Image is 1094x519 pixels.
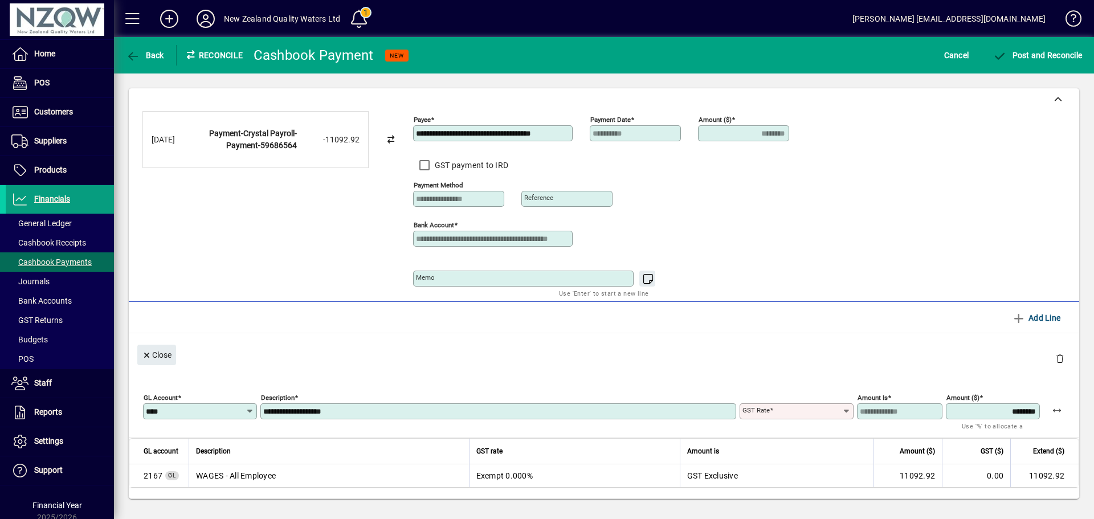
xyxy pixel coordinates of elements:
span: GL [168,472,176,479]
div: New Zealand Quality Waters Ltd [224,10,340,28]
span: GST ($) [981,445,1003,457]
a: Journals [6,272,114,291]
button: Apply remaining balance [1043,397,1071,424]
span: Customers [34,107,73,116]
span: Close [142,346,172,365]
mat-label: Amount is [858,394,888,402]
span: Extend ($) [1033,445,1064,457]
mat-label: Payment method [414,181,463,189]
mat-label: Payee [414,116,431,124]
mat-label: Reference [524,194,553,202]
span: Staff [34,378,52,387]
label: GST payment to IRD [432,160,509,171]
span: Bank Accounts [11,296,72,305]
span: Support [34,465,63,475]
app-page-header-button: Close [134,349,179,359]
button: Add Line [1007,308,1066,328]
td: 11092.92 [873,464,942,487]
a: Support [6,456,114,485]
span: Description [196,445,231,457]
a: General Ledger [6,214,114,233]
a: Products [6,156,114,185]
button: Post and Reconcile [990,45,1085,66]
a: Reports [6,398,114,427]
span: Journals [11,277,50,286]
mat-label: Payment Date [590,116,631,124]
a: Bank Accounts [6,291,114,310]
button: Close [137,345,176,365]
a: Suppliers [6,127,114,156]
span: Amount ($) [900,445,935,457]
span: NEW [390,52,404,59]
div: Reconcile [177,46,245,64]
a: POS [6,69,114,97]
button: Delete [1046,345,1073,372]
span: Financials [34,194,70,203]
a: POS [6,349,114,369]
mat-hint: Use 'Enter' to start a new line [559,287,648,300]
a: Cashbook Payments [6,252,114,272]
button: Back [123,45,167,66]
a: Budgets [6,330,114,349]
button: Add [151,9,187,29]
div: Cashbook Payment [254,46,374,64]
button: Cancel [941,45,972,66]
span: Back [126,51,164,60]
mat-label: Amount ($) [699,116,732,124]
span: Suppliers [34,136,67,145]
span: GST Returns [11,316,63,325]
mat-hint: Use '%' to allocate a percentage [962,419,1031,444]
app-page-header-button: Back [114,45,177,66]
strong: Payment-Crystal Payroll-Payment-59686564 [209,129,297,150]
span: Cancel [944,46,969,64]
div: [PERSON_NAME] [EMAIL_ADDRESS][DOMAIN_NAME] [852,10,1046,28]
app-page-header-button: Delete [1046,353,1073,363]
div: -11092.92 [303,134,360,146]
mat-label: Memo [416,273,435,281]
span: Settings [34,436,63,446]
span: Amount is [687,445,719,457]
span: Post and Reconcile [993,51,1082,60]
a: Staff [6,369,114,398]
span: Cashbook Receipts [11,238,86,247]
span: GL account [144,445,178,457]
button: Profile [187,9,224,29]
a: Cashbook Receipts [6,233,114,252]
a: Customers [6,98,114,126]
mat-label: GST rate [742,406,770,414]
td: Exempt 0.000% [469,464,680,487]
div: [DATE] [152,134,197,146]
mat-label: GL Account [144,394,178,402]
span: Financial Year [32,501,82,510]
td: 0.00 [942,464,1010,487]
mat-label: Description [261,394,295,402]
span: Add Line [1012,309,1061,327]
td: 11092.92 [1010,464,1079,487]
a: Settings [6,427,114,456]
span: GST rate [476,445,503,457]
span: General Ledger [11,219,72,228]
span: Reports [34,407,62,416]
span: Cashbook Payments [11,258,92,267]
span: Home [34,49,55,58]
a: Knowledge Base [1057,2,1080,39]
span: Budgets [11,335,48,344]
span: POS [11,354,34,363]
mat-label: Bank Account [414,221,454,229]
td: GST Exclusive [680,464,873,487]
a: Home [6,40,114,68]
a: GST Returns [6,310,114,330]
span: POS [34,78,50,87]
span: Products [34,165,67,174]
span: WAGES - All Employee [144,470,162,481]
mat-label: Amount ($) [946,394,979,402]
td: WAGES - All Employee [189,464,469,487]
